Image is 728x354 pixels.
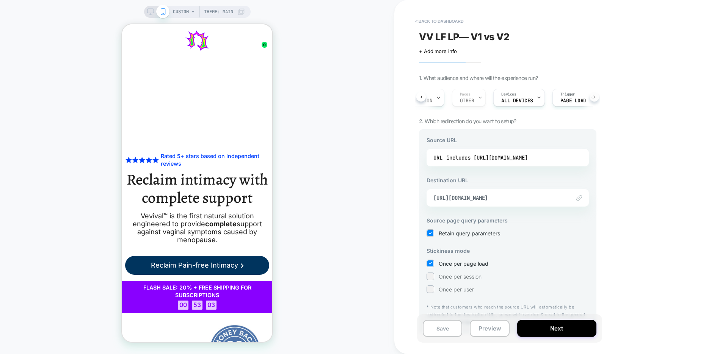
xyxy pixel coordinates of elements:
img: 5stars-vv.webp__PID:15da94d3-6b11-4946-b4a2-458ce9ac080f [3,132,37,139]
span: Trigger [560,92,575,97]
span: Once per page load [439,260,488,267]
span: Theme: MAIN [204,6,233,18]
span: 53 [70,276,80,285]
button: Save [423,320,462,337]
h3: Destination URL [427,177,589,183]
span: Vevival™ is the first natural solution engineered to provide support against vaginal symptoms cau... [11,188,140,219]
p: * Note that customers who reach the source URL will automatically be redirected to the destinatio... [427,304,589,326]
span: ALL DEVICES [501,98,533,103]
span: FLASH SALE: 20% + FREE SHIPPING FOR SUBSCRIPTIONS [21,260,129,274]
h6: Reclaim intimacy with complete support [3,146,147,183]
strong: complete [83,196,115,204]
span: Once per user [439,286,474,293]
span: VV LF LP— V1 vs V2 [419,31,510,42]
span: [URL][DOMAIN_NAME] [433,194,563,201]
span: Once per session [439,273,482,280]
span: 2. Which redirection do you want to setup? [419,118,516,124]
span: : [67,276,69,282]
span: 03 [84,276,94,285]
h3: Source URL [427,137,589,143]
span: 1. What audience and where will the experience run? [419,75,538,81]
a: Reclaim Pain-free Intimacy [3,232,147,251]
img: edit [576,195,582,201]
button: Preview [470,320,509,337]
div: includes [URL][DOMAIN_NAME] [446,152,528,163]
span: Retain query parameters [439,230,500,237]
span: Rated 5+ stars based on independent reviews [39,128,137,143]
h3: Stickiness mode [427,247,589,254]
button: Next [517,320,596,337]
button: < back to dashboard [411,15,467,27]
span: + Add more info [419,48,457,54]
span: 00 [56,276,66,285]
span: 0 [140,17,145,23]
div: URL [433,152,582,163]
span: CUSTOM [173,6,189,18]
span: Page Load [560,98,586,103]
span: : [81,276,83,282]
h3: Source page query parameters [427,217,589,224]
img: logo [35,6,115,27]
span: Devices [501,92,516,97]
